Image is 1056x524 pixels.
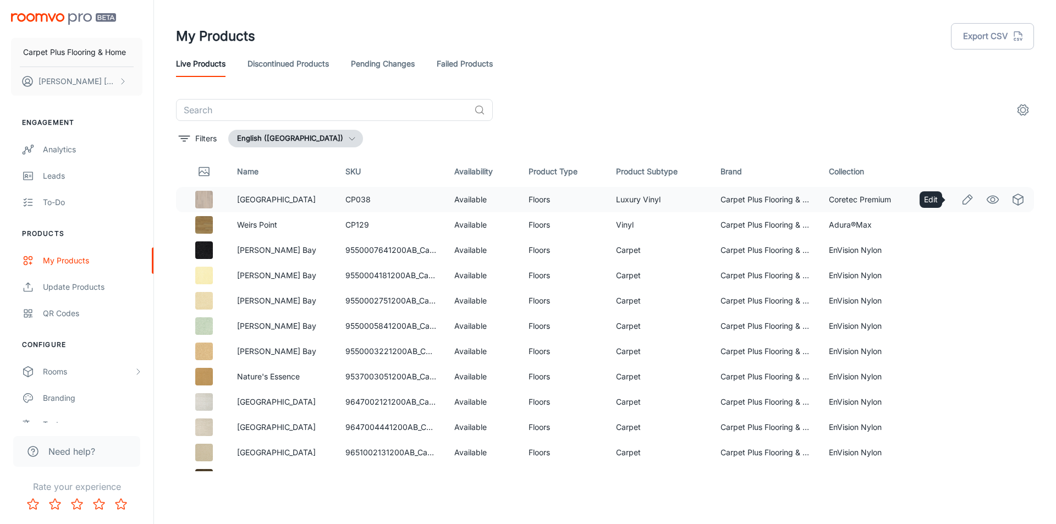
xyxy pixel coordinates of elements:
[820,156,925,187] th: Collection
[607,263,712,288] td: Carpet
[520,440,607,465] td: Floors
[237,321,316,330] a: [PERSON_NAME] Bay
[446,238,519,263] td: Available
[983,190,1002,209] a: See in Visualizer
[44,493,66,515] button: Rate 2 star
[228,156,337,187] th: Name
[607,364,712,389] td: Carpet
[446,415,519,440] td: Available
[43,418,142,431] div: Texts
[237,220,277,229] a: Weirs Point
[237,422,316,432] a: [GEOGRAPHIC_DATA]
[712,364,821,389] td: Carpet Plus Flooring & Home
[712,187,821,212] td: Carpet Plus Flooring & Home
[437,51,493,77] a: Failed Products
[43,307,142,319] div: QR Codes
[712,415,821,440] td: Carpet Plus Flooring & Home
[820,465,925,490] td: EnVision Nylon
[607,440,712,465] td: Carpet
[820,288,925,313] td: EnVision Nylon
[446,389,519,415] td: Available
[337,263,446,288] td: 9550004181200AB_Carpet
[337,364,446,389] td: 9537003051200AB_Carpet
[520,339,607,364] td: Floors
[9,480,145,493] p: Rate your experience
[820,440,925,465] td: EnVision Nylon
[520,263,607,288] td: Floors
[520,415,607,440] td: Floors
[607,156,712,187] th: Product Subtype
[38,75,116,87] p: [PERSON_NAME] [PERSON_NAME]
[43,392,142,404] div: Branding
[237,271,316,280] a: [PERSON_NAME] Bay
[520,156,607,187] th: Product Type
[337,389,446,415] td: 9647002121200AB_Carpet
[176,99,470,121] input: Search
[11,67,142,96] button: [PERSON_NAME] [PERSON_NAME]
[228,130,363,147] button: English ([GEOGRAPHIC_DATA])
[337,339,446,364] td: 9550003221200AB_Carpet
[958,190,977,209] a: Edit
[446,212,519,238] td: Available
[607,389,712,415] td: Carpet
[176,51,226,77] a: Live Products
[237,296,316,305] a: [PERSON_NAME] Bay
[712,389,821,415] td: Carpet Plus Flooring & Home
[607,313,712,339] td: Carpet
[237,448,316,457] a: [GEOGRAPHIC_DATA]
[520,288,607,313] td: Floors
[820,212,925,238] td: Adura®Max
[712,212,821,238] td: Carpet Plus Flooring & Home
[607,238,712,263] td: Carpet
[820,238,925,263] td: EnVision Nylon
[337,415,446,440] td: 9647004441200AB_Carpet
[237,397,316,406] a: [GEOGRAPHIC_DATA]
[446,440,519,465] td: Available
[1012,99,1034,121] button: settings
[43,196,142,208] div: To-do
[520,187,607,212] td: Floors
[607,415,712,440] td: Carpet
[248,51,329,77] a: Discontinued Products
[520,389,607,415] td: Floors
[237,245,316,255] a: [PERSON_NAME] Bay
[446,313,519,339] td: Available
[88,493,110,515] button: Rate 4 star
[820,415,925,440] td: EnVision Nylon
[520,364,607,389] td: Floors
[446,288,519,313] td: Available
[176,130,219,147] button: filter
[43,281,142,293] div: Update Products
[43,255,142,267] div: My Products
[520,313,607,339] td: Floors
[110,493,132,515] button: Rate 5 star
[337,313,446,339] td: 9550005841200AB_Carpet
[712,156,821,187] th: Brand
[66,493,88,515] button: Rate 3 star
[48,445,95,458] span: Need help?
[446,263,519,288] td: Available
[820,364,925,389] td: EnVision Nylon
[820,263,925,288] td: EnVision Nylon
[337,187,446,212] td: CP038
[607,465,712,490] td: Carpet
[43,366,134,378] div: Rooms
[337,156,446,187] th: SKU
[176,26,255,46] h1: My Products
[607,212,712,238] td: Vinyl
[712,339,821,364] td: Carpet Plus Flooring & Home
[712,440,821,465] td: Carpet Plus Flooring & Home
[337,440,446,465] td: 9651002131200AB_Carpet
[337,288,446,313] td: 9550002751200AB_Carpet
[446,156,519,187] th: Availability
[446,364,519,389] td: Available
[351,51,415,77] a: Pending Changes
[11,38,142,67] button: Carpet Plus Flooring & Home
[712,465,821,490] td: Carpet Plus Flooring & Home
[520,238,607,263] td: Floors
[712,288,821,313] td: Carpet Plus Flooring & Home
[43,170,142,182] div: Leads
[820,187,925,212] td: Coretec Premium
[237,372,300,381] a: Nature's Essence
[195,133,217,145] p: Filters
